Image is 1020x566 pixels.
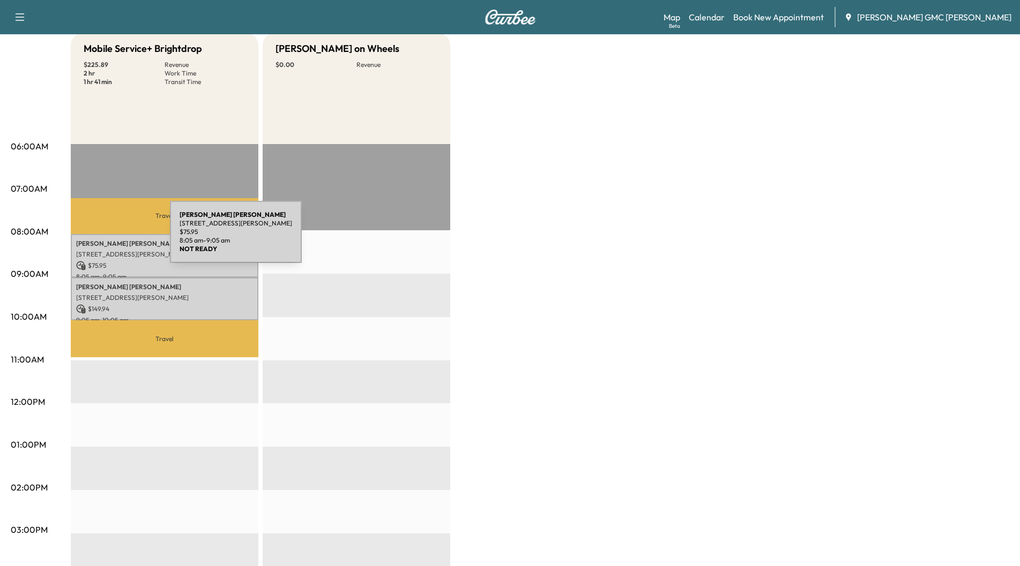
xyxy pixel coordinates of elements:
p: 10:00AM [11,310,47,323]
p: [STREET_ADDRESS][PERSON_NAME] [76,293,253,302]
p: $ 149.94 [76,304,253,314]
span: [PERSON_NAME] GMC [PERSON_NAME] [857,11,1011,24]
a: Calendar [689,11,725,24]
div: Beta [669,22,680,30]
p: [PERSON_NAME] [PERSON_NAME] [76,239,253,248]
p: Travel [71,320,258,357]
p: 2 hr [84,69,165,78]
p: [STREET_ADDRESS][PERSON_NAME] [180,219,292,228]
b: NOT READY [180,245,217,253]
p: $ 75.95 [180,228,292,236]
p: 06:00AM [11,140,48,153]
p: 1 hr 41 min [84,78,165,86]
p: 01:00PM [11,438,46,451]
p: 9:05 am - 10:05 am [76,316,253,324]
p: Revenue [165,61,245,69]
p: [STREET_ADDRESS][PERSON_NAME] [76,250,253,259]
b: [PERSON_NAME] [PERSON_NAME] [180,210,286,218]
p: 09:00AM [11,267,48,280]
p: 8:05 am - 9:05 am [180,236,292,245]
p: Revenue [356,61,437,69]
a: MapBeta [664,11,680,24]
p: $ 225.89 [84,61,165,69]
p: Work Time [165,69,245,78]
h5: Mobile Service+ Brightdrop [84,41,202,56]
a: Book New Appointment [733,11,824,24]
p: 12:00PM [11,395,45,408]
p: 03:00PM [11,523,48,536]
p: Travel [71,198,258,234]
p: 8:05 am - 9:05 am [76,273,253,281]
p: 02:00PM [11,481,48,494]
p: $ 0.00 [276,61,356,69]
p: $ 75.95 [76,261,253,270]
img: Curbee Logo [485,10,536,25]
p: Transit Time [165,78,245,86]
h5: [PERSON_NAME] on Wheels [276,41,399,56]
p: 11:00AM [11,353,44,366]
p: 07:00AM [11,182,47,195]
p: 08:00AM [11,225,48,238]
p: [PERSON_NAME] [PERSON_NAME] [76,283,253,291]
